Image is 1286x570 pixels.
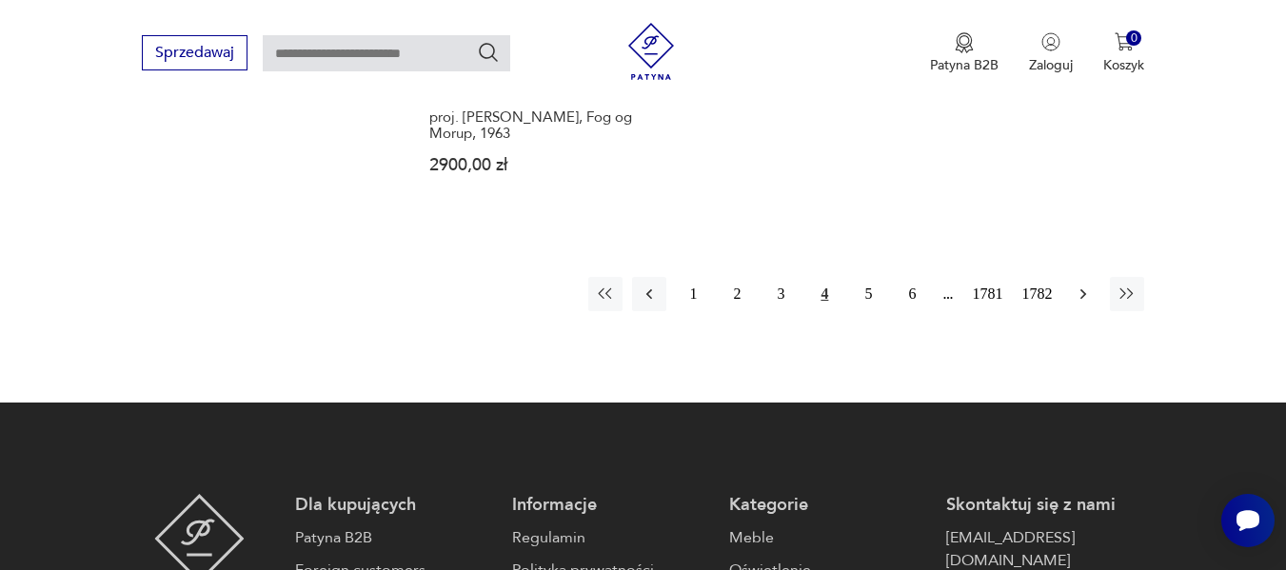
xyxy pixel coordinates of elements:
[895,277,929,311] button: 6
[729,494,927,517] p: Kategorie
[729,526,927,549] a: Meble
[763,277,798,311] button: 3
[851,277,885,311] button: 5
[946,494,1144,517] p: Skontaktuj się z nami
[142,48,247,61] a: Sprzedawaj
[930,32,999,74] button: Patyna B2B
[967,277,1007,311] button: 1781
[676,277,710,311] button: 1
[477,41,500,64] button: Szukaj
[1115,32,1134,51] img: Ikona koszyka
[295,526,493,549] a: Patyna B2B
[1041,32,1060,51] img: Ikonka użytkownika
[1017,277,1057,311] button: 1782
[142,35,247,70] button: Sprzedawaj
[930,32,999,74] a: Ikona medaluPatyna B2B
[512,494,710,517] p: Informacje
[1029,32,1073,74] button: Zaloguj
[623,23,680,80] img: Patyna - sklep z meblami i dekoracjami vintage
[720,277,754,311] button: 2
[1126,30,1142,47] div: 0
[295,494,493,517] p: Dla kupujących
[429,93,641,142] h3: Duńska vintage lampa Pompei, proj. [PERSON_NAME], Fog og Morup, 1963
[1103,56,1144,74] p: Koszyk
[1103,32,1144,74] button: 0Koszyk
[955,32,974,53] img: Ikona medalu
[1029,56,1073,74] p: Zaloguj
[930,56,999,74] p: Patyna B2B
[807,277,841,311] button: 4
[429,157,641,173] p: 2900,00 zł
[512,526,710,549] a: Regulamin
[1221,494,1275,547] iframe: Smartsupp widget button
